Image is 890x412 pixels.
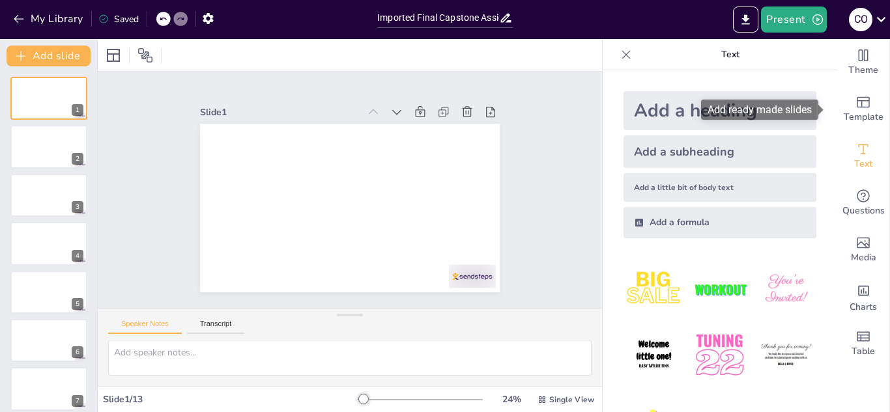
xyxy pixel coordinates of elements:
[854,157,872,171] span: Text
[837,273,889,320] div: Add charts and graphs
[624,91,816,130] div: Add a heading
[72,395,83,407] div: 7
[761,7,826,33] button: Present
[10,77,87,120] div: 1
[837,86,889,133] div: Add ready made slides
[72,250,83,262] div: 4
[837,133,889,180] div: Add text boxes
[200,106,359,118] div: Slide 1
[733,7,758,33] button: Export to PowerPoint
[624,135,816,168] div: Add a subheading
[496,393,527,405] div: 24 %
[852,344,875,359] span: Table
[137,48,153,63] span: Position
[689,325,750,385] img: 5.jpeg
[837,39,889,86] div: Change the overall theme
[72,104,83,116] div: 1
[849,7,872,33] button: C O
[103,393,358,405] div: Slide 1 / 13
[849,8,872,31] div: C O
[624,259,684,320] img: 1.jpeg
[689,259,750,320] img: 2.jpeg
[10,222,87,265] div: 4
[103,45,124,66] div: Layout
[10,174,87,217] div: 3
[72,201,83,213] div: 3
[624,325,684,385] img: 4.jpeg
[756,325,816,385] img: 6.jpeg
[637,39,824,70] p: Text
[10,271,87,314] div: 5
[72,346,83,358] div: 6
[848,63,878,77] span: Theme
[837,180,889,227] div: Get real-time input from your audience
[10,367,87,410] div: 7
[756,259,816,320] img: 3.jpeg
[72,298,83,310] div: 5
[549,394,594,405] span: Single View
[842,204,885,218] span: Questions
[72,153,83,165] div: 2
[837,227,889,273] div: Add images, graphics, shapes or video
[851,251,876,265] span: Media
[7,46,91,66] button: Add slide
[10,8,89,29] button: My Library
[844,110,883,124] span: Template
[108,320,182,334] button: Speaker Notes
[837,320,889,367] div: Add a table
[10,319,87,362] div: 6
[98,13,139,25] div: Saved
[624,173,816,202] div: Add a little bit of body text
[377,8,499,27] input: Insert title
[10,125,87,168] div: 2
[624,207,816,238] div: Add a formula
[850,300,877,314] span: Charts
[187,320,245,334] button: Transcript
[701,100,818,120] div: Add ready made slides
